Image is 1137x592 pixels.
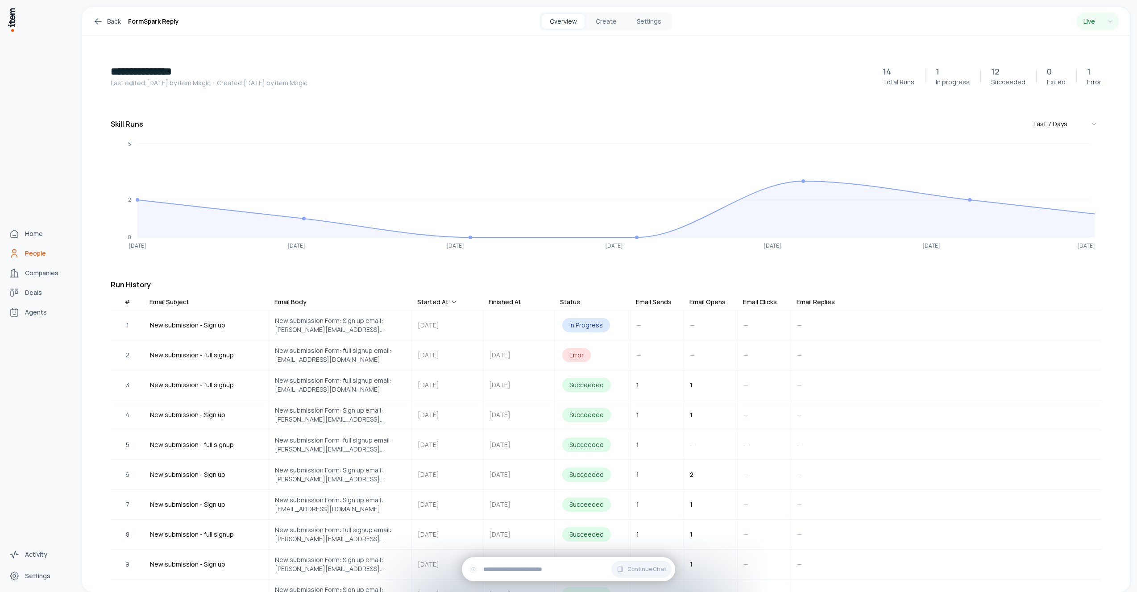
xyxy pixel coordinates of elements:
span: — [743,530,748,538]
p: Succeeded [991,78,1025,87]
span: New submission - full signup [150,350,234,360]
span: New submission - Sign up [150,410,225,420]
span: — [797,560,802,568]
span: 1 [636,530,639,538]
div: Finished At [489,298,521,306]
span: 1 [636,470,639,479]
span: — [743,500,748,509]
a: Back [93,16,121,27]
div: Email Sends [636,298,672,306]
tspan: [DATE] [446,242,464,249]
span: 1 [690,500,693,509]
span: New submission - full signup [150,440,234,450]
tspan: [DATE] [129,242,146,249]
div: In Progress [562,318,610,332]
span: 8 [126,530,129,539]
tspan: 2 [128,196,131,203]
span: — [690,321,695,329]
span: New submission Form: Sign up email: [PERSON_NAME][EMAIL_ADDRESS][PERSON_NAME][DOMAIN_NAME] [275,466,406,484]
span: 1 [690,381,693,389]
p: Exited [1047,78,1066,87]
span: — [743,410,748,419]
span: Settings [25,571,50,580]
tspan: [DATE] [922,242,940,249]
div: Started At [417,298,457,306]
div: Email Opens [689,298,726,306]
span: Companies [25,269,58,277]
div: Email Subject [149,298,189,306]
a: Settings [5,567,73,585]
div: Succeeded [562,497,611,512]
span: — [797,440,802,449]
span: New submission Form: Sign up email: [PERSON_NAME][EMAIL_ADDRESS][PERSON_NAME][DOMAIN_NAME] [275,555,406,573]
span: New submission - Sign up [150,500,225,509]
div: # [124,298,130,306]
span: New submission Form: Sign up email: [PERSON_NAME][EMAIL_ADDRESS][DOMAIN_NAME] [275,316,406,334]
div: Succeeded [562,468,611,482]
span: — [797,530,802,538]
span: New submission - Sign up [150,559,225,569]
span: — [743,381,748,389]
a: Home [5,225,73,243]
span: 1 [636,381,639,389]
a: Activity [5,546,73,563]
span: New submission Form: Sign up email: [EMAIL_ADDRESS][DOMAIN_NAME] [275,496,406,513]
tspan: [DATE] [287,242,305,249]
div: Email Clicks [743,298,777,306]
span: New submission - full signup [150,530,234,539]
span: — [636,321,641,329]
tspan: [DATE] [605,242,623,249]
div: Status [560,298,580,306]
p: Error [1087,78,1101,87]
span: New submission Form: full signup email: [PERSON_NAME][EMAIL_ADDRESS][DOMAIN_NAME] [275,436,406,454]
div: Succeeded [562,378,611,392]
button: Continue Chat [611,561,672,578]
p: Total Runs [883,78,914,87]
div: Error [562,348,591,362]
span: 9 [125,559,129,569]
span: — [690,440,695,449]
p: 12 [991,65,1000,78]
h1: FormSpark Reply [128,16,179,27]
button: Settings [627,14,670,29]
span: 2 [125,350,129,360]
a: Companies [5,264,73,282]
span: — [636,351,641,359]
p: 0 [1047,65,1052,78]
span: 1 [636,500,639,509]
span: — [797,321,802,329]
tspan: [DATE] [1077,242,1095,249]
button: Overview [542,14,585,29]
button: Create [585,14,627,29]
span: Activity [25,550,47,559]
span: 1 [126,320,129,330]
span: 7 [126,500,129,509]
p: 14 [883,65,891,78]
span: 1 [636,410,639,419]
span: New submission - Sign up [150,320,225,330]
tspan: 0 [128,233,131,241]
span: 2 [690,470,693,479]
span: — [797,500,802,509]
a: Agents [5,303,73,321]
div: Succeeded [562,527,611,542]
span: Home [25,229,43,238]
div: Continue Chat [462,557,675,581]
span: New submission Form: full signup email: [EMAIL_ADDRESS][DOMAIN_NAME] [275,346,406,364]
span: New submission - full signup [150,380,234,390]
span: 3 [126,380,129,390]
span: Continue Chat [627,566,666,573]
div: Email Replies [797,298,835,306]
a: People [5,244,73,262]
span: 1 [690,410,693,419]
button: Last 7 Days [1030,116,1101,132]
span: 6 [125,470,129,480]
h3: Run History [111,279,1101,290]
div: Succeeded [562,438,611,452]
span: Agents [25,308,47,317]
span: New submission Form: full signup email: [PERSON_NAME][EMAIL_ADDRESS][DOMAIN_NAME] [275,526,406,543]
p: 1 [936,65,939,78]
p: In progress [936,78,970,87]
span: 1 [690,530,693,538]
div: Email Body [274,298,307,306]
